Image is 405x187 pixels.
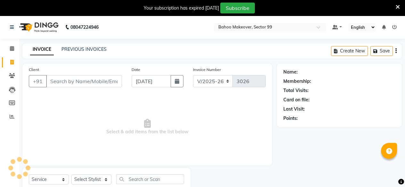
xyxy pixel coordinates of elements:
div: Last Visit: [283,106,305,113]
div: Name: [283,69,298,75]
label: Date [132,67,140,73]
input: Search or Scan [116,174,184,184]
span: Select & add items from the list below [29,95,266,159]
div: Your subscription has expired [DATE] [144,5,219,12]
img: logo [16,18,60,36]
button: +91 [29,75,47,87]
div: Membership: [283,78,311,85]
button: Save [370,46,393,56]
b: 08047224946 [70,18,99,36]
label: Client [29,67,39,73]
div: Total Visits: [283,87,309,94]
label: Invoice Number [193,67,221,73]
div: Points: [283,115,298,122]
div: Card on file: [283,97,310,103]
button: Subscribe [220,3,255,13]
a: INVOICE [30,44,54,55]
button: Create New [331,46,368,56]
a: PREVIOUS INVOICES [61,46,107,52]
input: Search by Name/Mobile/Email/Code [46,75,122,87]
